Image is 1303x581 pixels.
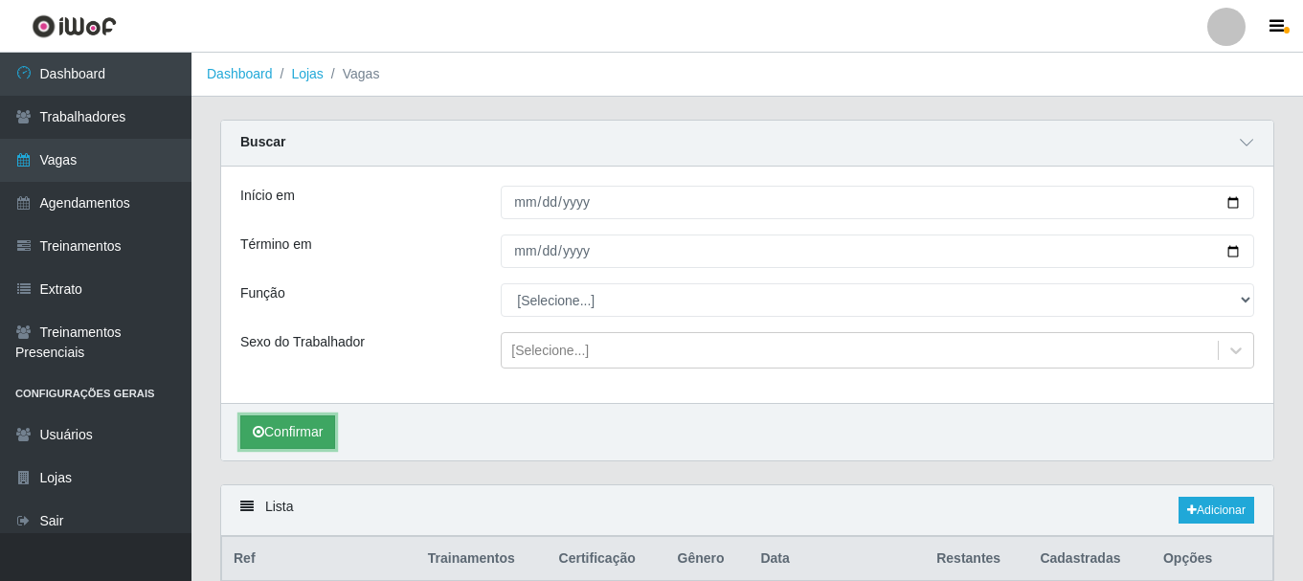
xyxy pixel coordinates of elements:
[240,332,365,352] label: Sexo do Trabalhador
[291,66,323,81] a: Lojas
[240,235,312,255] label: Término em
[221,485,1273,536] div: Lista
[324,64,380,84] li: Vagas
[501,235,1254,268] input: 00/00/0000
[240,283,285,303] label: Função
[511,341,589,361] div: [Selecione...]
[240,415,335,449] button: Confirmar
[191,53,1303,97] nav: breadcrumb
[240,186,295,206] label: Início em
[207,66,273,81] a: Dashboard
[1179,497,1254,524] a: Adicionar
[501,186,1254,219] input: 00/00/0000
[32,14,117,38] img: CoreUI Logo
[240,134,285,149] strong: Buscar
